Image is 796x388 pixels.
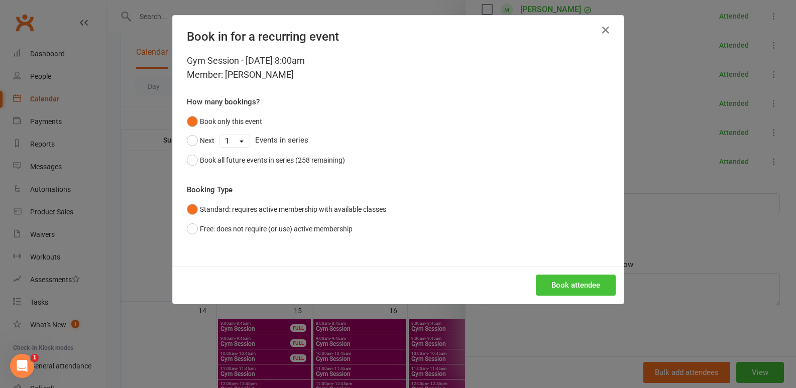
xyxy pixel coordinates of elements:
[536,275,616,296] button: Book attendee
[187,200,386,219] button: Standard: requires active membership with available classes
[187,151,345,170] button: Book all future events in series (258 remaining)
[187,131,214,150] button: Next
[200,155,345,166] div: Book all future events in series (258 remaining)
[187,112,262,131] button: Book only this event
[187,30,610,44] h4: Book in for a recurring event
[31,354,39,362] span: 1
[10,354,34,378] iframe: Intercom live chat
[187,131,610,150] div: Events in series
[187,54,610,82] div: Gym Session - [DATE] 8:00am Member: [PERSON_NAME]
[187,184,233,196] label: Booking Type
[598,22,614,38] button: Close
[187,96,260,108] label: How many bookings?
[187,219,353,238] button: Free: does not require (or use) active membership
